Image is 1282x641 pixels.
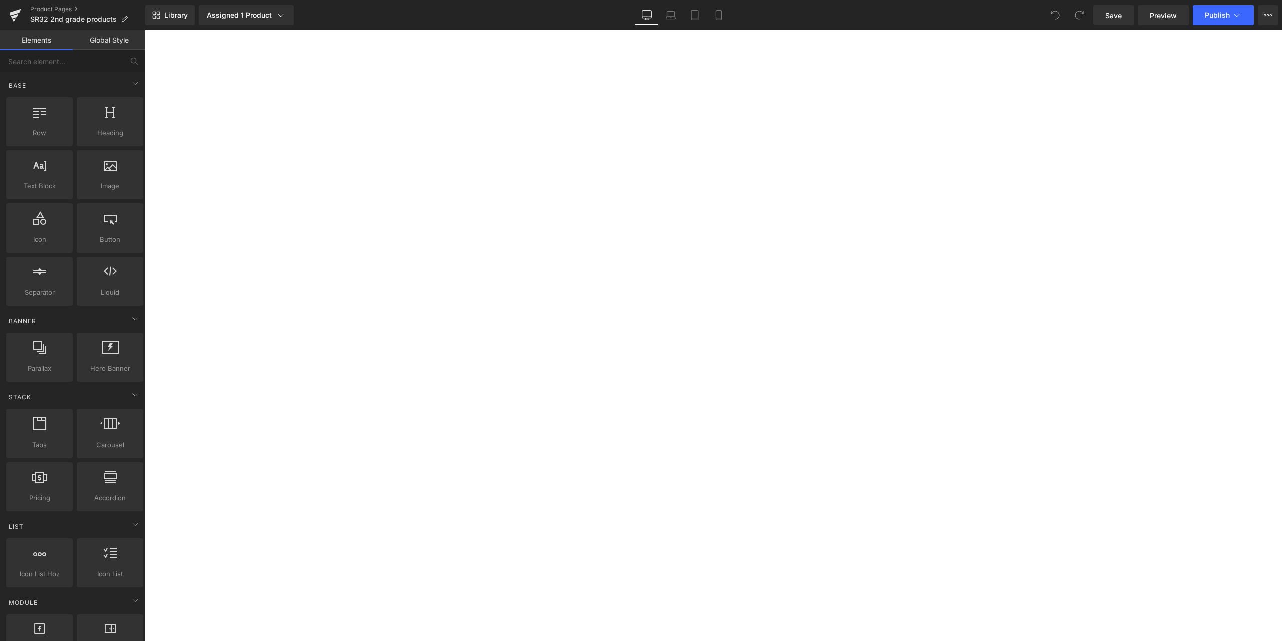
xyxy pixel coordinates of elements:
[9,440,70,450] span: Tabs
[9,493,70,503] span: Pricing
[1193,5,1254,25] button: Publish
[707,5,731,25] a: Mobile
[8,522,25,531] span: List
[164,11,188,20] span: Library
[8,316,37,326] span: Banner
[80,181,140,191] span: Image
[1258,5,1278,25] button: More
[1105,10,1122,21] span: Save
[9,287,70,298] span: Separator
[80,440,140,450] span: Carousel
[30,5,145,13] a: Product Pages
[8,81,27,90] span: Base
[1205,11,1230,19] span: Publish
[207,10,286,20] div: Assigned 1 Product
[80,287,140,298] span: Liquid
[80,569,140,579] span: Icon List
[8,392,32,402] span: Stack
[80,234,140,245] span: Button
[683,5,707,25] a: Tablet
[659,5,683,25] a: Laptop
[9,569,70,579] span: Icon List Hoz
[80,493,140,503] span: Accordion
[73,30,145,50] a: Global Style
[1045,5,1065,25] button: Undo
[145,5,195,25] a: New Library
[9,128,70,138] span: Row
[9,234,70,245] span: Icon
[634,5,659,25] a: Desktop
[9,363,70,374] span: Parallax
[1138,5,1189,25] a: Preview
[8,598,39,607] span: Module
[80,128,140,138] span: Heading
[80,363,140,374] span: Hero Banner
[1069,5,1089,25] button: Redo
[9,181,70,191] span: Text Block
[30,15,117,23] span: SR32 2nd grade products
[1150,10,1177,21] span: Preview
